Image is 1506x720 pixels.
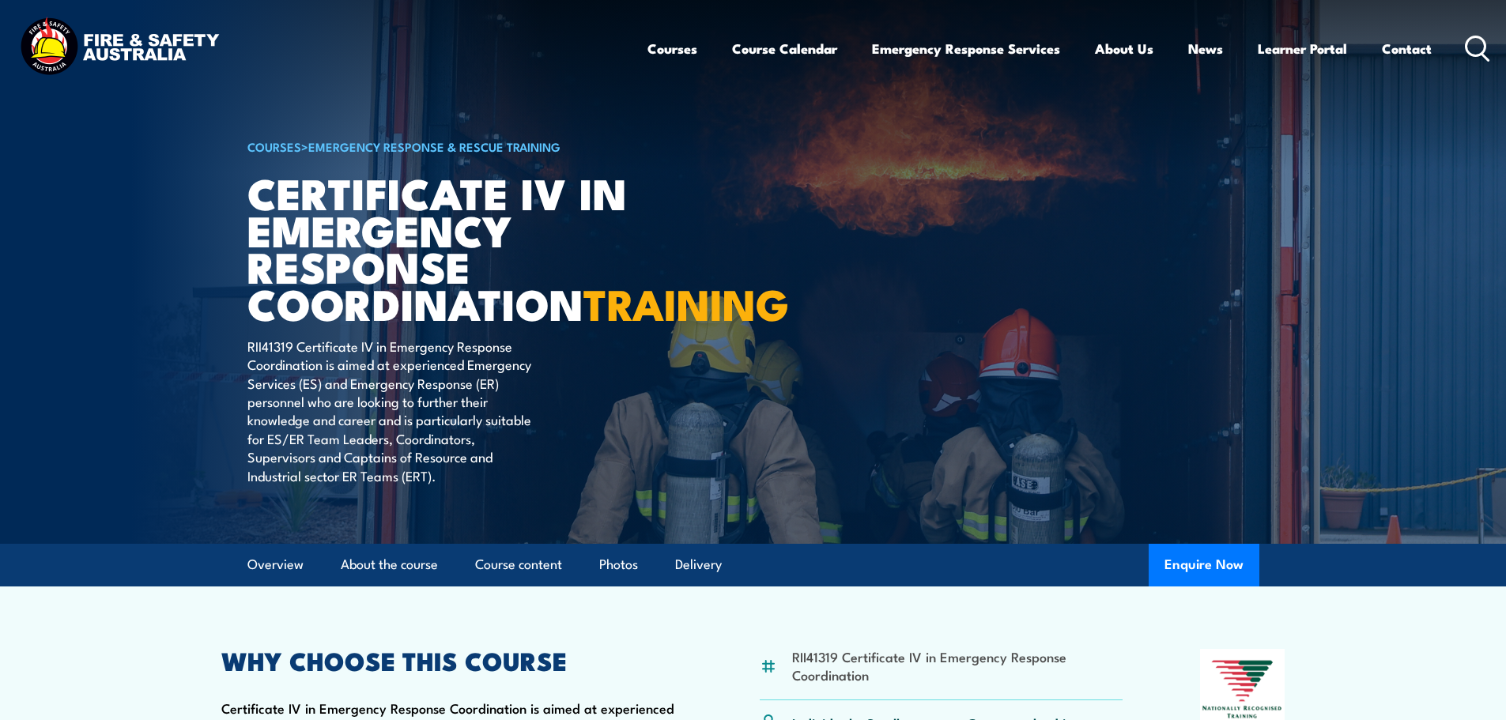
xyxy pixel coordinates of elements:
[1188,28,1223,70] a: News
[247,174,638,322] h1: Certificate IV in Emergency Response Coordination
[1382,28,1432,70] a: Contact
[872,28,1060,70] a: Emergency Response Services
[599,544,638,586] a: Photos
[792,647,1123,684] li: RII41319 Certificate IV in Emergency Response Coordination
[583,270,789,335] strong: TRAINING
[647,28,697,70] a: Courses
[247,137,638,156] h6: >
[475,544,562,586] a: Course content
[341,544,438,586] a: About the course
[247,337,536,484] p: RII41319 Certificate IV in Emergency Response Coordination is aimed at experienced Emergency Serv...
[732,28,837,70] a: Course Calendar
[1258,28,1347,70] a: Learner Portal
[308,138,561,155] a: Emergency Response & Rescue Training
[1095,28,1153,70] a: About Us
[247,544,304,586] a: Overview
[1149,544,1259,586] button: Enquire Now
[247,138,301,155] a: COURSES
[675,544,722,586] a: Delivery
[221,649,683,671] h2: WHY CHOOSE THIS COURSE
